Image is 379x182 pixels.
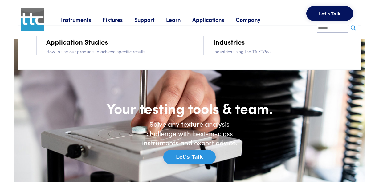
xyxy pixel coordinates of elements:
[192,16,236,23] a: Applications
[306,6,353,21] button: Let's Talk
[21,8,44,31] img: ttc_logo_1x1_v1.0.png
[137,119,242,148] h6: Solve any texture analysis challenge with best-in-class instruments and expert advice.
[103,16,134,23] a: Fixtures
[61,16,103,23] a: Instruments
[213,36,245,47] a: Industries
[263,48,271,54] i: Plus
[85,99,294,117] h1: Your testing tools & team.
[134,16,166,23] a: Support
[166,16,192,23] a: Learn
[46,48,186,55] p: How to use our products to achieve specific results.
[213,48,353,55] p: Industries using the TA.XT
[46,36,108,47] a: Application Studies
[163,150,215,164] button: Let's Talk
[236,16,272,23] a: Company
